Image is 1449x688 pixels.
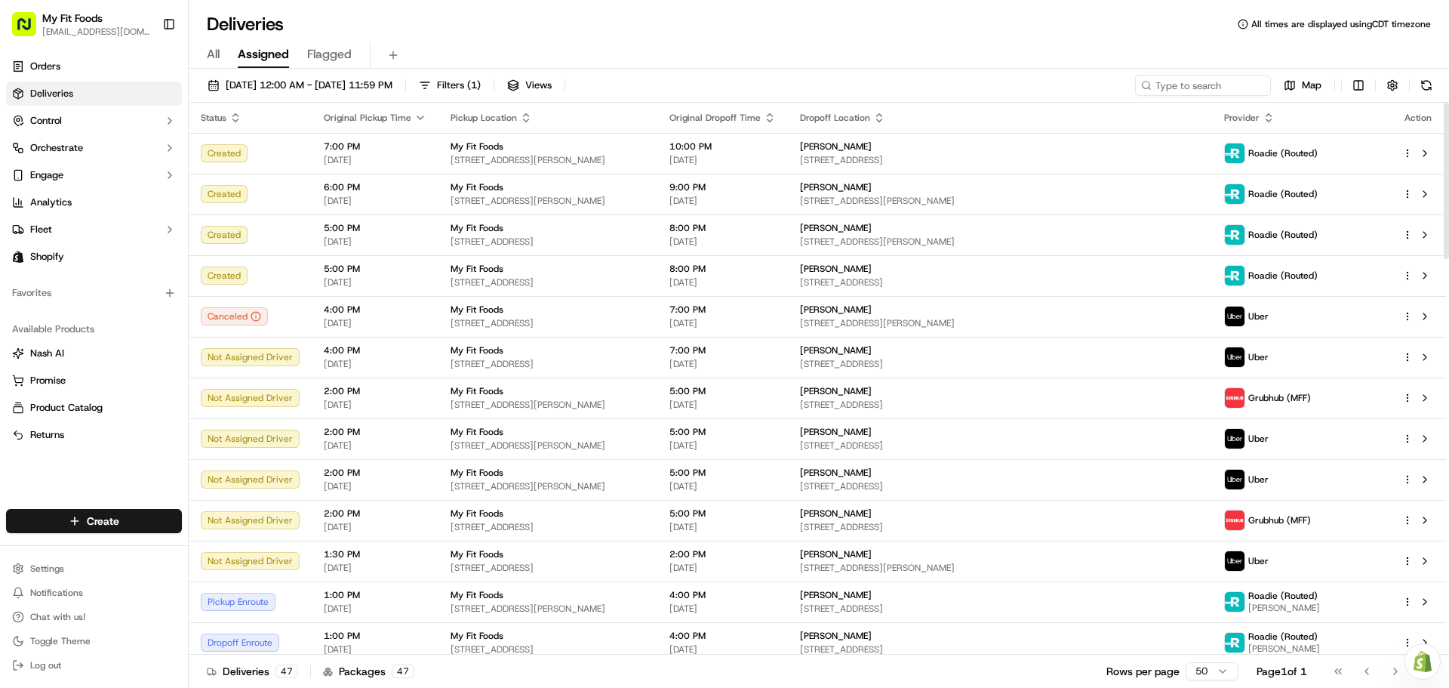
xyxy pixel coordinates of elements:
[1225,266,1244,285] img: roadie-logo-v2.jpg
[669,508,776,520] span: 5:00 PM
[150,256,183,267] span: Pylon
[324,467,426,479] span: 2:00 PM
[30,250,64,264] span: Shopify
[392,665,414,678] div: 47
[1416,75,1437,96] button: Refresh
[1225,143,1244,163] img: roadie-logo-v2.jpg
[451,344,503,356] span: My Fit Foods
[1248,602,1320,614] span: [PERSON_NAME]
[6,136,182,160] button: Orchestrate
[669,589,776,601] span: 4:00 PM
[30,659,61,671] span: Log out
[800,603,1200,615] span: [STREET_ADDRESS]
[800,399,1200,411] span: [STREET_ADDRESS]
[500,75,558,96] button: Views
[451,603,645,615] span: [STREET_ADDRESS][PERSON_NAME]
[451,317,645,329] span: [STREET_ADDRESS]
[800,562,1200,574] span: [STREET_ADDRESS][PERSON_NAME]
[30,196,72,209] span: Analytics
[1248,147,1318,159] span: Roadie (Routed)
[324,562,426,574] span: [DATE]
[6,631,182,652] button: Toggle Theme
[324,440,426,452] span: [DATE]
[122,213,248,240] a: 💻API Documentation
[1277,75,1328,96] button: Map
[324,276,426,288] span: [DATE]
[39,97,272,113] input: Got a question? Start typing here...
[1225,470,1244,489] img: uber-new-logo.jpeg
[800,195,1200,207] span: [STREET_ADDRESS][PERSON_NAME]
[800,181,872,193] span: [PERSON_NAME]
[669,521,776,533] span: [DATE]
[324,426,426,438] span: 2:00 PM
[800,317,1200,329] span: [STREET_ADDRESS][PERSON_NAME]
[30,428,64,442] span: Returns
[324,317,426,329] span: [DATE]
[324,263,426,275] span: 5:00 PM
[6,109,182,133] button: Control
[451,508,503,520] span: My Fit Foods
[451,480,645,492] span: [STREET_ADDRESS][PERSON_NAME]
[238,45,289,63] span: Assigned
[1225,511,1244,530] img: 5e692f75ce7d37001a5d71f1
[800,263,872,275] span: [PERSON_NAME]
[800,548,872,560] span: [PERSON_NAME]
[669,236,776,248] span: [DATE]
[6,606,182,628] button: Chat with us!
[42,26,150,38] button: [EMAIL_ADDRESS][DOMAIN_NAME]
[324,589,426,601] span: 1:00 PM
[451,630,503,642] span: My Fit Foods
[800,508,872,520] span: [PERSON_NAME]
[6,558,182,579] button: Settings
[451,358,645,370] span: [STREET_ADDRESS]
[6,218,182,242] button: Fleet
[669,140,776,153] span: 10:00 PM
[800,467,872,479] span: [PERSON_NAME]
[30,635,91,647] span: Toggle Theme
[412,75,488,96] button: Filters(1)
[1106,664,1180,679] p: Rows per page
[669,385,776,397] span: 5:00 PM
[1225,347,1244,367] img: uber-new-logo.jpeg
[1225,225,1244,245] img: roadie-logo-v2.jpg
[1248,555,1269,567] span: Uber
[669,276,776,288] span: [DATE]
[1251,18,1431,30] span: All times are displayed using CDT timezone
[800,140,872,153] span: [PERSON_NAME]
[669,154,776,166] span: [DATE]
[1402,112,1434,124] div: Action
[669,344,776,356] span: 7:00 PM
[324,112,411,124] span: Original Pickup Time
[800,643,1200,656] span: [STREET_ADDRESS]
[6,509,182,533] button: Create
[30,401,103,415] span: Product Catalog
[451,548,503,560] span: My Fit Foods
[437,79,481,92] span: Filters
[1248,392,1311,404] span: Grubhub (MFF)
[1224,112,1260,124] span: Provider
[201,307,268,325] div: Canceled
[451,562,645,574] span: [STREET_ADDRESS]
[323,664,414,679] div: Packages
[800,358,1200,370] span: [STREET_ADDRESS]
[30,87,73,100] span: Deliveries
[669,467,776,479] span: 5:00 PM
[800,630,872,642] span: [PERSON_NAME]
[669,399,776,411] span: [DATE]
[800,385,872,397] span: [PERSON_NAME]
[6,317,182,341] div: Available Products
[451,589,503,601] span: My Fit Foods
[12,374,176,387] a: Promise
[1135,75,1271,96] input: Type to search
[6,245,182,269] a: Shopify
[324,222,426,234] span: 5:00 PM
[1225,551,1244,571] img: uber-new-logo.jpeg
[669,480,776,492] span: [DATE]
[451,181,503,193] span: My Fit Foods
[451,140,503,153] span: My Fit Foods
[30,141,83,155] span: Orchestrate
[30,611,85,623] span: Chat with us!
[669,603,776,615] span: [DATE]
[1248,188,1318,200] span: Roadie (Routed)
[42,11,103,26] button: My Fit Foods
